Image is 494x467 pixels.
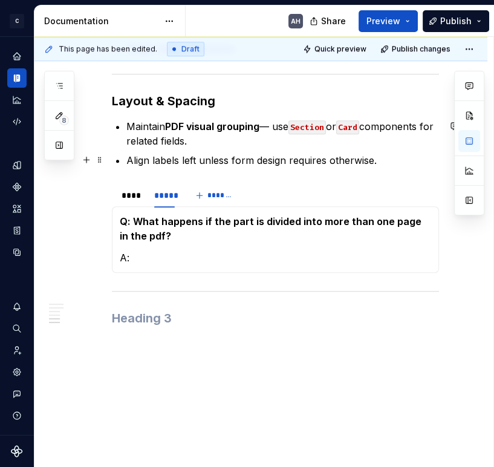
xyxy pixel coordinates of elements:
section-item: Parts [120,214,431,265]
button: C [2,8,31,34]
span: Quick preview [314,44,366,54]
svg: Supernova Logo [11,445,23,457]
a: Settings [7,362,27,382]
strong: Q: What happens if the part is divided into more than one page in the pdf? [120,215,424,242]
p: Maintain — use or components for related fields. [126,119,439,148]
code: Card [336,120,359,134]
span: Preview [366,15,400,27]
a: Storybook stories [7,221,27,240]
button: Preview [359,10,418,32]
button: Publish changes [377,41,456,57]
a: Assets [7,199,27,218]
span: This page has been edited. [59,44,157,54]
a: Home [7,47,27,66]
a: Documentation [7,68,27,88]
button: Quick preview [299,41,372,57]
a: Design tokens [7,155,27,175]
a: Invite team [7,341,27,360]
strong: PDF visual grouping [165,120,259,132]
button: Publish [423,10,489,32]
code: Section [288,120,326,134]
strong: Layout & Spacing [112,94,215,108]
a: Data sources [7,243,27,262]
a: Code automation [7,112,27,131]
p: Align labels left unless form design requires otherwise. [126,153,439,168]
span: 8 [59,116,69,125]
span: Publish [440,15,472,27]
span: Share [321,15,346,27]
span: Publish changes [392,44,450,54]
span: Draft [181,44,200,54]
div: C [10,14,24,28]
button: Share [304,10,354,32]
button: Notifications [7,297,27,316]
button: Search ⌘K [7,319,27,338]
a: Analytics [7,90,27,109]
div: AH [291,16,301,26]
div: Documentation [44,15,158,27]
p: A: [120,250,431,265]
button: Contact support [7,384,27,403]
a: Components [7,177,27,197]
